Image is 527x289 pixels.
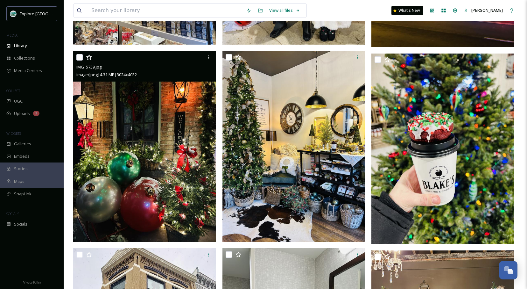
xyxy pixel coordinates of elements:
[14,153,30,159] span: Embeds
[461,4,506,17] a: [PERSON_NAME]
[266,4,303,17] a: View all files
[14,98,23,104] span: UGC
[23,280,41,285] span: Privacy Policy
[23,278,41,286] a: Privacy Policy
[10,11,17,17] img: 67e7af72-b6c8-455a-acf8-98e6fe1b68aa.avif
[14,191,32,197] span: SnapLink
[14,43,27,49] span: Library
[14,141,31,147] span: Galleries
[88,4,243,18] input: Search your library
[14,221,27,227] span: Socials
[371,54,514,244] img: IMG_6032.jpg
[6,33,18,38] span: MEDIA
[14,68,42,74] span: Media Centres
[6,88,20,93] span: COLLECT
[14,111,30,117] span: Uploads
[33,111,39,116] div: 2
[76,64,102,70] span: IMG_5739.jpg
[222,51,365,242] img: IMG_5922.jpg
[14,166,28,172] span: Stories
[14,178,25,184] span: Maps
[20,11,107,17] span: Explore [GEOGRAPHIC_DATA][PERSON_NAME]
[391,6,423,15] a: What's New
[499,261,517,279] button: Open Chat
[6,211,19,216] span: SOCIALS
[6,131,21,136] span: WIDGETS
[471,7,503,13] span: [PERSON_NAME]
[76,72,137,77] span: image/jpeg | 4.31 MB | 3024 x 4032
[14,55,35,61] span: Collections
[73,51,216,242] img: IMG_5739.jpg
